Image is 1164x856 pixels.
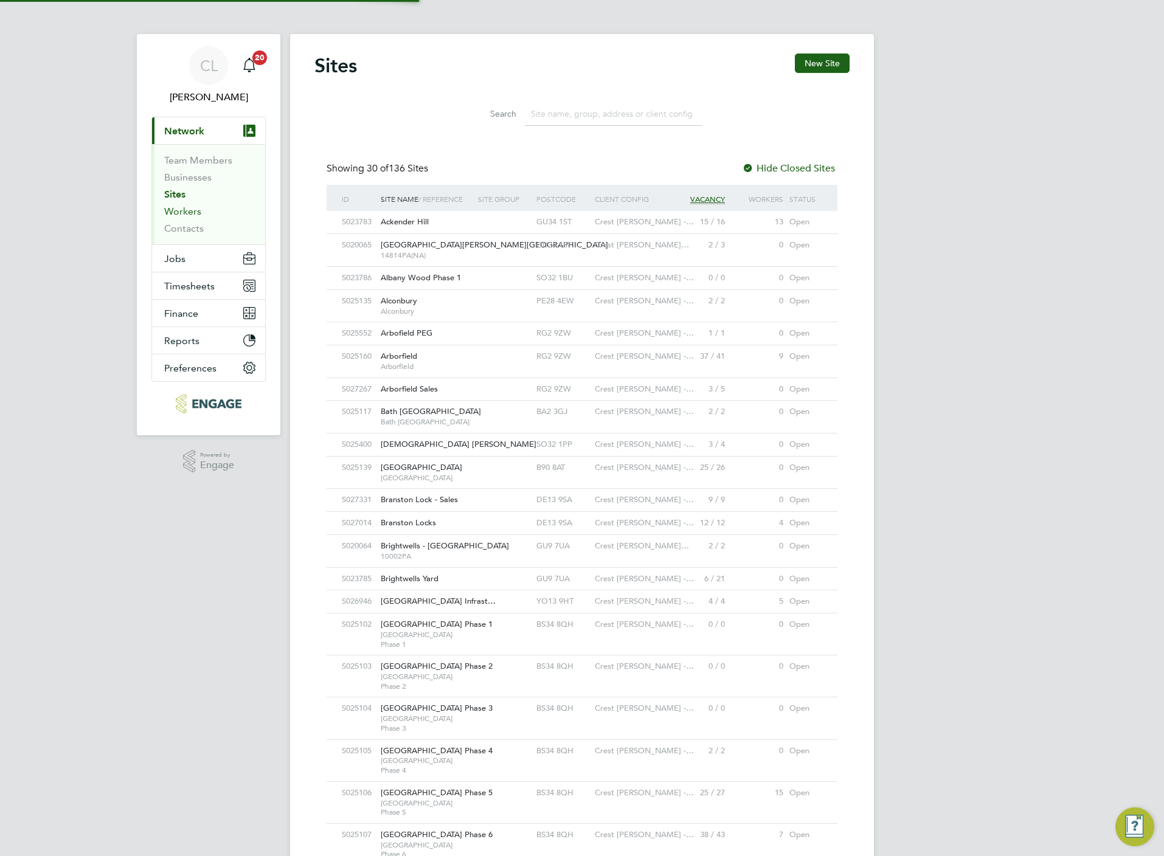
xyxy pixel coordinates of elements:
span: Powered by [200,450,234,460]
label: Hide Closed Sites [742,162,835,174]
div: 13 [728,211,786,233]
span: Crest [PERSON_NAME] -… [595,661,694,671]
span: [GEOGRAPHIC_DATA] Phase 2 [381,661,493,671]
div: 3 / 4 [670,433,728,456]
span: [GEOGRAPHIC_DATA] Phase 1 [381,630,472,649]
div: Open [786,401,825,423]
button: Jobs [152,245,265,272]
div: S027014 [339,512,378,534]
div: BS34 8QH [533,655,592,678]
a: S027014Branston Locks DE13 9SACrest [PERSON_NAME] -…12 / 124Open [339,511,825,522]
div: DE13 9SA [533,512,592,534]
div: 25 / 26 [670,457,728,479]
div: S025139 [339,457,378,479]
button: Timesheets [152,272,265,299]
a: CL[PERSON_NAME] [151,46,266,105]
div: 0 [728,535,786,557]
div: Open [786,655,825,678]
span: 20 [252,50,267,65]
div: Open [786,345,825,368]
div: S025104 [339,697,378,720]
span: Network [164,125,204,137]
div: Open [786,267,825,289]
div: Open [786,433,825,456]
div: Open [786,512,825,534]
nav: Main navigation [137,34,280,435]
a: S025139[GEOGRAPHIC_DATA] [GEOGRAPHIC_DATA]B90 8ATCrest [PERSON_NAME] -…25 / 260Open [339,456,825,466]
div: Site Name [378,185,475,213]
div: 0 [728,655,786,678]
div: Open [786,782,825,804]
button: Network [152,117,265,144]
div: Open [786,322,825,345]
div: 0 [728,290,786,312]
h2: Sites [314,53,357,78]
img: protechltd-logo-retina.png [176,394,241,413]
div: RG2 9ZW [533,322,592,345]
div: S025105 [339,740,378,762]
span: Albany Wood Phase 1 [381,272,461,283]
span: Arborfield [381,351,417,361]
div: Open [786,613,825,636]
div: 15 / 16 [670,211,728,233]
span: Crest [PERSON_NAME] -… [595,745,694,756]
span: Crest [PERSON_NAME] -… [595,596,694,606]
a: S025552Arbofield PEG RG2 9ZWCrest [PERSON_NAME] -…1 / 10Open [339,322,825,332]
div: S026946 [339,590,378,613]
span: Crest [PERSON_NAME] -… [595,787,694,798]
div: S025160 [339,345,378,368]
span: Crest [PERSON_NAME] -… [595,703,694,713]
div: 0 / 0 [670,655,728,678]
a: Go to home page [151,394,266,413]
div: Open [786,489,825,511]
div: GU9 7UA [533,535,592,557]
a: S025400[DEMOGRAPHIC_DATA] [PERSON_NAME] SO32 1PPCrest [PERSON_NAME] -…3 / 40Open [339,433,825,443]
span: Brightwells - [GEOGRAPHIC_DATA] [381,540,509,551]
a: Powered byEngage [183,450,235,473]
div: Open [786,535,825,557]
span: Crest [PERSON_NAME] -… [595,517,694,528]
div: GU9 7UA [533,568,592,590]
div: 9 [728,345,786,368]
span: Reports [164,335,199,347]
span: Arborfield Sales [381,384,438,394]
div: SO32 1PP [533,433,592,456]
div: 12 / 12 [670,512,728,534]
div: 2 / 2 [670,535,728,557]
div: S027331 [339,489,378,511]
span: Crest [PERSON_NAME]… [595,540,689,551]
div: S023783 [339,211,378,233]
a: 20 [237,46,262,85]
button: Engage Resource Center [1115,807,1154,846]
div: 15 [728,782,786,804]
a: S025107[GEOGRAPHIC_DATA] Phase 6 [GEOGRAPHIC_DATA] Phase 6BS34 8QHCrest [PERSON_NAME] -…38 / 437Open [339,823,825,834]
a: S025105[GEOGRAPHIC_DATA] Phase 4 [GEOGRAPHIC_DATA] Phase 4BS34 8QHCrest [PERSON_NAME] -…2 / 20Open [339,739,825,750]
div: 6 / 21 [670,568,728,590]
a: S020064Brightwells - [GEOGRAPHIC_DATA] 10002PAGU9 7UACrest [PERSON_NAME]…2 / 20Open [339,534,825,545]
div: 2 / 2 [670,740,728,762]
span: Arborfield [381,362,472,371]
span: Crest [PERSON_NAME] -… [595,462,694,472]
span: Alconbury [381,295,417,306]
span: Branston Lock - Sales [381,494,458,505]
div: Client Config [592,185,670,213]
div: Open [786,290,825,312]
div: 0 [728,697,786,720]
div: PE28 4EW [533,290,592,312]
div: 0 / 0 [670,267,728,289]
span: [GEOGRAPHIC_DATA] Phase 3 [381,703,493,713]
span: [GEOGRAPHIC_DATA] [381,473,472,483]
span: Crest [PERSON_NAME] -… [595,406,694,416]
span: Crest [PERSON_NAME]… [595,240,689,250]
div: Open [786,234,825,257]
div: 0 [728,378,786,401]
a: S027331Branston Lock - Sales DE13 9SACrest [PERSON_NAME] -…9 / 90Open [339,488,825,499]
span: Branston Locks [381,517,436,528]
span: [GEOGRAPHIC_DATA] Phase 5 [381,787,493,798]
div: Open [786,697,825,720]
span: Crest [PERSON_NAME] -… [595,295,694,306]
div: S020064 [339,535,378,557]
div: S025103 [339,655,378,678]
div: BS34 8QH [533,613,592,636]
a: Contacts [164,223,204,234]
